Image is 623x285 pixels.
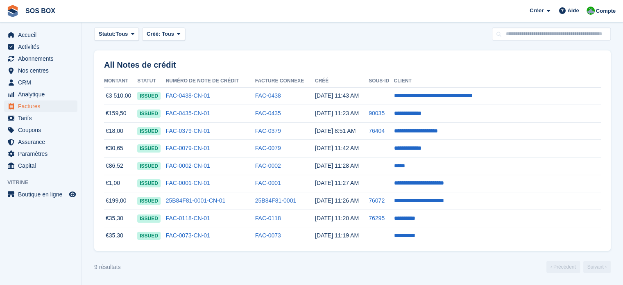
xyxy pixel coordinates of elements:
[137,232,161,240] span: issued
[166,110,210,116] a: FAC-0435-CN-01
[68,189,77,199] a: Boutique d'aperçu
[315,75,369,88] th: Créé
[369,215,385,221] a: 76295
[137,197,161,205] span: issued
[166,128,210,134] a: FAC-0379-CN-01
[104,105,137,123] td: €159,50
[255,128,281,134] a: FAC-0379
[315,92,359,99] time: 2025-07-24 09:43:31 UTC
[255,110,281,116] a: FAC-0435
[4,160,77,171] a: menu
[94,263,121,271] div: 9 résultats
[7,5,19,17] img: stora-icon-8386f47178a22dfd0bd8f6a31ec36ba5ce8667c1dd55bd0f319d3a0aa187defe.svg
[369,197,385,204] a: 76072
[315,215,359,221] time: 2025-05-26 09:20:22 UTC
[394,75,601,88] th: Client
[315,128,356,134] time: 2025-06-02 06:51:02 UTC
[104,60,601,70] h2: All Notes de crédit
[166,92,210,99] a: FAC-0438-CN-01
[137,75,165,88] th: Statut
[104,122,137,140] td: €18,00
[22,4,59,18] a: SOS BOX
[596,7,616,15] span: Compte
[4,29,77,41] a: menu
[104,140,137,157] td: €30,65
[94,27,139,41] button: Statut: Tous
[18,160,67,171] span: Capital
[18,189,67,200] span: Boutique en ligne
[18,100,67,112] span: Factures
[255,92,281,99] a: FAC-0438
[545,261,612,273] nav: Page
[137,144,161,153] span: issued
[315,145,359,151] time: 2025-05-26 09:42:48 UTC
[104,210,137,227] td: €35,30
[104,157,137,175] td: €86,52
[255,162,281,169] a: FAC-0002
[4,148,77,160] a: menu
[4,136,77,148] a: menu
[104,175,137,192] td: €1,00
[137,127,161,135] span: issued
[137,214,161,223] span: issued
[567,7,579,15] span: Aide
[18,136,67,148] span: Assurance
[104,227,137,244] td: €35,30
[166,162,210,169] a: FAC-0002-CN-01
[587,7,595,15] img: Fabrice
[4,53,77,64] a: menu
[104,192,137,210] td: €199,00
[166,215,210,221] a: FAC-0118-CN-01
[142,27,185,41] button: Créé: Tous
[315,232,359,239] time: 2025-05-26 09:19:29 UTC
[4,89,77,100] a: menu
[546,261,580,273] a: Précédent
[116,30,128,38] span: Tous
[369,75,394,88] th: Sous-ID
[18,124,67,136] span: Coupons
[137,162,161,170] span: issued
[583,261,611,273] a: Suivant
[315,197,359,204] time: 2025-05-26 09:26:53 UTC
[104,87,137,105] td: €3 510,00
[166,232,210,239] a: FAC-0073-CN-01
[18,148,67,160] span: Paramètres
[18,77,67,88] span: CRM
[4,65,77,76] a: menu
[166,145,210,151] a: FAC-0079-CN-01
[166,75,255,88] th: Numéro de note de crédit
[4,124,77,136] a: menu
[18,53,67,64] span: Abonnements
[104,75,137,88] th: Montant
[18,89,67,100] span: Analytique
[4,100,77,112] a: menu
[18,65,67,76] span: Nos centres
[255,180,281,186] a: FAC-0001
[255,197,296,204] a: 25B84F81-0001
[137,179,161,187] span: issued
[137,92,161,100] span: issued
[7,178,82,187] span: Vitrine
[166,180,210,186] a: FAC-0001-CN-01
[162,31,174,37] span: Tous
[137,109,161,118] span: issued
[255,75,315,88] th: Facture connexe
[147,31,160,37] span: Créé:
[18,112,67,124] span: Tarifs
[18,41,67,52] span: Activités
[315,162,359,169] time: 2025-05-26 09:28:21 UTC
[4,77,77,88] a: menu
[166,197,226,204] a: 25B84F81-0001-CN-01
[18,29,67,41] span: Accueil
[255,232,281,239] a: FAC-0073
[4,41,77,52] a: menu
[530,7,544,15] span: Créer
[255,215,281,221] a: FAC-0118
[369,128,385,134] a: 76404
[4,112,77,124] a: menu
[315,110,359,116] time: 2025-06-30 09:23:30 UTC
[369,110,385,116] a: 90035
[255,145,281,151] a: FAC-0079
[99,30,116,38] span: Statut:
[315,180,359,186] time: 2025-05-26 09:27:29 UTC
